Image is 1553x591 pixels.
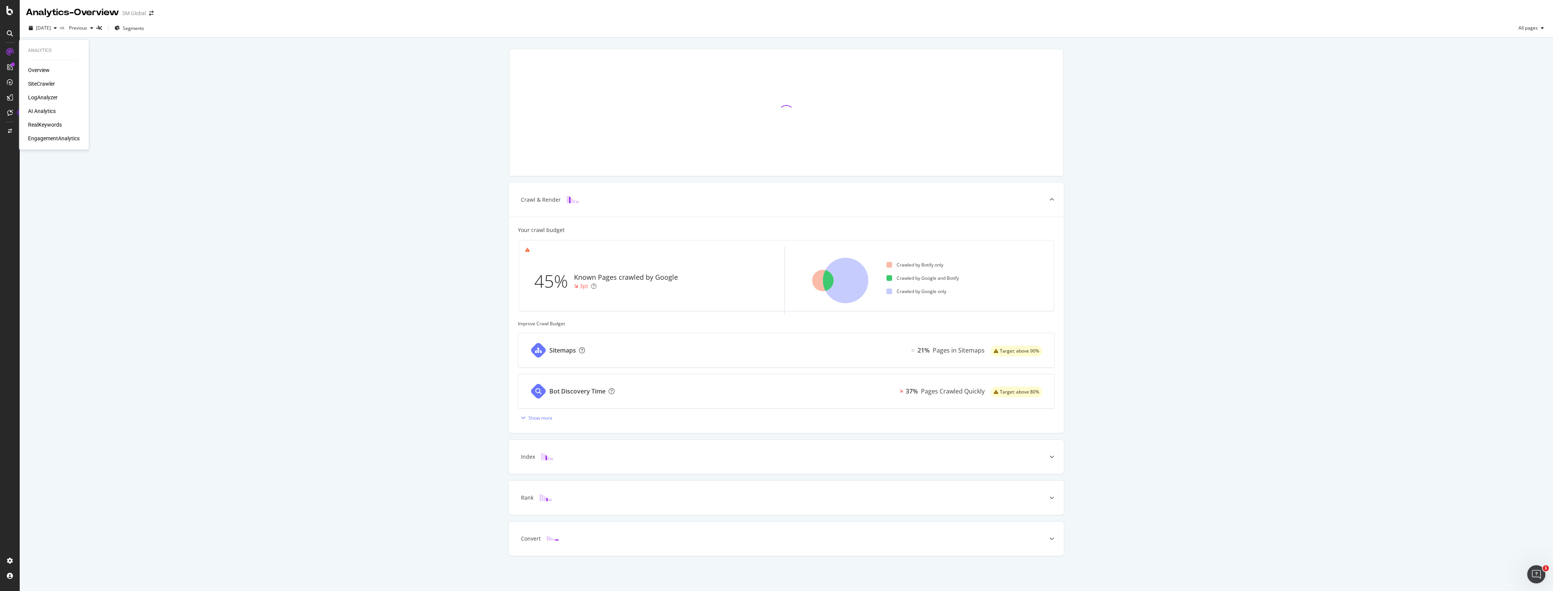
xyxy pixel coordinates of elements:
div: 21% [918,346,930,355]
div: Sitemaps [549,346,576,355]
div: Pages in Sitemaps [933,346,985,355]
div: Rank [521,494,533,502]
span: Segments [123,25,144,31]
div: Crawl & Render [521,196,561,204]
span: 2025 Sep. 28th [36,25,51,31]
div: Show more [529,415,552,421]
span: vs [60,24,66,31]
div: Convert [521,535,541,542]
div: arrow-right-arrow-left [149,11,154,16]
div: Crawled by Google and Botify [886,275,959,281]
span: Target: above 90% [1000,349,1039,353]
div: Analytics [28,47,80,54]
div: Crawled by Botify only [886,262,943,268]
a: Overview [28,66,50,74]
img: block-icon [567,196,579,203]
div: Improve Crawl Budget [518,320,1055,327]
div: Index [521,453,535,461]
img: Equal [911,349,915,351]
div: Your crawl budget [518,226,565,234]
a: EngagementAnalytics [28,135,80,142]
div: Crawled by Google only [886,288,946,295]
iframe: Intercom live chat [1527,565,1545,583]
button: Segments [111,22,147,34]
span: All pages [1515,25,1538,31]
div: 45% [534,269,574,294]
div: Bot Discovery Time [549,387,606,396]
span: Previous [66,25,87,31]
img: block-icon [547,535,559,542]
div: Pages Crawled Quickly [921,387,985,396]
div: 37% [906,387,918,396]
div: 3pt [580,282,588,290]
button: All pages [1515,22,1547,34]
span: 1 [1543,565,1549,571]
button: [DATE] [26,22,60,34]
a: SiteCrawler [28,80,55,88]
div: Known Pages crawled by Google [574,273,678,282]
img: block-icon [541,453,553,460]
div: 3M Global [122,9,146,17]
div: warning label [991,387,1042,397]
a: AI Analytics [28,107,56,115]
div: warning label [991,346,1042,356]
a: RealKeywords [28,121,62,129]
a: LogAnalyzer [28,94,58,101]
div: Tooltip anchor [16,109,23,116]
div: Analytics - Overview [26,6,119,19]
button: Show more [518,412,552,424]
a: Bot Discovery Time37%Pages Crawled Quicklywarning label [518,374,1055,409]
a: SitemapsEqual21%Pages in Sitemapswarning label [518,333,1055,368]
button: Previous [66,22,96,34]
span: Target: above 80% [1000,390,1039,394]
img: block-icon [540,494,552,501]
